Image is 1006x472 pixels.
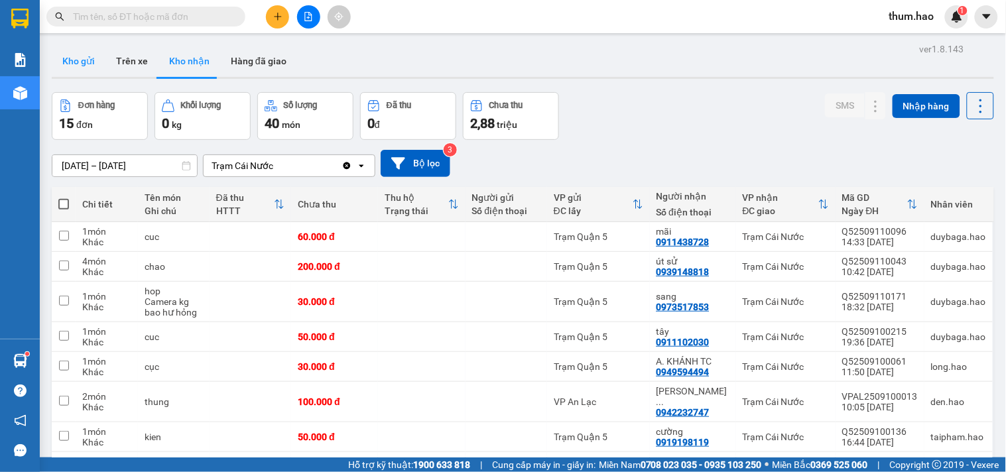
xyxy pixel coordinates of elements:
[842,426,918,437] div: Q52509100136
[82,426,131,437] div: 1 món
[765,462,769,467] span: ⚪️
[14,444,27,457] span: message
[842,367,918,377] div: 11:50 [DATE]
[657,207,729,217] div: Số điện thoại
[413,459,470,470] strong: 1900 633 818
[375,119,380,130] span: đ
[82,337,131,347] div: Khác
[931,432,986,442] div: taipham.hao
[356,160,367,171] svg: open
[82,302,131,312] div: Khác
[82,237,131,247] div: Khác
[657,456,729,467] div: Diễm
[554,361,643,372] div: Trạm Quận 5
[472,206,540,216] div: Số điện thoại
[298,296,371,307] div: 30.000 đ
[145,432,203,442] div: kien
[82,326,131,337] div: 1 món
[55,12,64,21] span: search
[82,356,131,367] div: 1 món
[554,331,643,342] div: Trạm Quận 5
[342,160,352,171] svg: Clear value
[266,5,289,29] button: plus
[842,326,918,337] div: Q52509100215
[657,326,729,337] div: tây
[17,96,184,118] b: GỬI : Trạm Cái Nước
[932,460,942,469] span: copyright
[298,331,371,342] div: 50.000 đ
[78,101,115,110] div: Đơn hàng
[470,115,495,131] span: 2,88
[348,457,470,472] span: Hỗ trợ kỹ thuật:
[743,261,829,272] div: Trạm Cái Nước
[298,261,371,272] div: 200.000 đ
[842,402,918,412] div: 10:05 [DATE]
[298,199,371,209] div: Chưa thu
[842,206,907,216] div: Ngày ĐH
[212,159,273,172] div: Trạm Cái Nước
[284,101,318,110] div: Số lượng
[743,192,818,203] div: VP nhận
[825,93,865,117] button: SMS
[162,115,169,131] span: 0
[547,187,650,222] th: Toggle SortBy
[842,437,918,447] div: 16:44 [DATE]
[657,386,729,407] div: Trần Mộng Nghi
[480,457,482,472] span: |
[657,367,710,377] div: 0949594494
[497,119,517,130] span: triệu
[298,396,371,407] div: 100.000 đ
[25,352,29,356] sup: 1
[52,92,148,140] button: Đơn hàng15đơn
[931,396,986,407] div: den.hao
[554,296,643,307] div: Trạm Quận 5
[773,457,868,472] span: Miền Bắc
[304,12,313,21] span: file-add
[82,226,131,237] div: 1 món
[82,367,131,377] div: Khác
[82,291,131,302] div: 1 món
[155,92,251,140] button: Khối lượng0kg
[257,92,353,140] button: Số lượng40món
[13,354,27,368] img: warehouse-icon
[158,45,220,77] button: Kho nhận
[297,5,320,29] button: file-add
[931,331,986,342] div: duybaga.hao
[878,457,880,472] span: |
[463,92,559,140] button: Chưa thu2,88 triệu
[220,45,297,77] button: Hàng đã giao
[657,407,710,418] div: 0942232747
[14,384,27,397] span: question-circle
[13,86,27,100] img: warehouse-icon
[145,396,203,407] div: thung
[334,12,344,21] span: aim
[842,226,918,237] div: Q52509110096
[981,11,993,23] span: caret-down
[657,266,710,277] div: 0939148818
[82,266,131,277] div: Khác
[811,459,868,470] strong: 0369 525 060
[11,9,29,29] img: logo-vxr
[736,187,836,222] th: Toggle SortBy
[360,92,456,140] button: Đã thu0đ
[105,45,158,77] button: Trên xe
[657,426,729,437] div: cường
[657,256,729,266] div: út sử
[931,231,986,242] div: duybaga.hao
[554,432,643,442] div: Trạm Quận 5
[275,159,276,172] input: Selected Trạm Cái Nước.
[17,17,83,83] img: logo.jpg
[298,432,371,442] div: 50.000 đ
[181,101,221,110] div: Khối lượng
[52,45,105,77] button: Kho gửi
[385,206,448,216] div: Trạng thái
[82,402,131,412] div: Khác
[960,6,965,15] span: 1
[657,437,710,447] div: 0919198119
[743,361,829,372] div: Trạm Cái Nước
[282,119,300,130] span: món
[931,261,986,272] div: duybaga.hao
[599,457,762,472] span: Miền Nam
[657,191,729,202] div: Người nhận
[975,5,998,29] button: caret-down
